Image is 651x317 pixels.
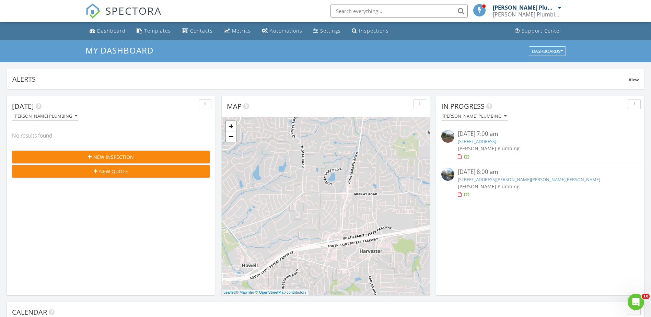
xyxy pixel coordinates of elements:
div: [PERSON_NAME] Plumbing [493,4,556,11]
div: [PERSON_NAME] Plumbing [443,114,507,119]
div: No results found [7,126,215,145]
a: [DATE] 8:00 am [STREET_ADDRESS][PERSON_NAME][PERSON_NAME][PERSON_NAME] [PERSON_NAME] Plumbing [441,168,639,198]
span: [DATE] [12,102,34,111]
a: SPECTORA [85,9,162,24]
div: Automations [270,27,302,34]
div: Contacts [190,27,213,34]
div: Settings [320,27,341,34]
button: New Inspection [12,151,210,163]
a: Automations (Basic) [259,25,305,37]
span: Map [227,102,242,111]
div: [DATE] 8:00 am [458,168,623,176]
span: New Quote [99,168,128,175]
div: [PERSON_NAME] Plumbing [13,114,77,119]
a: Inspections [349,25,392,37]
a: [DATE] 7:00 am [STREET_ADDRESS] [PERSON_NAME] Plumbing [441,130,639,160]
a: Zoom out [226,131,236,142]
span: Calendar [12,307,47,317]
a: Templates [134,25,174,37]
img: streetview [441,130,454,143]
a: Support Center [512,25,565,37]
a: Leaflet [223,290,235,294]
span: [PERSON_NAME] Plumbing [458,183,520,190]
span: In Progress [441,102,485,111]
a: © OpenStreetMap contributors [255,290,306,294]
img: streetview [441,168,454,181]
input: Search everything... [330,4,468,18]
a: [STREET_ADDRESS][PERSON_NAME][PERSON_NAME][PERSON_NAME] [458,176,600,183]
span: My Dashboard [85,45,153,56]
button: New Quote [12,165,210,177]
div: Templates [144,27,171,34]
span: View [629,77,639,83]
button: Dashboards [529,46,566,56]
div: Behrle Plumbing, LLC. [493,11,561,18]
span: SPECTORA [105,3,162,18]
div: Inspections [359,27,389,34]
span: [PERSON_NAME] Plumbing [458,145,520,152]
div: Support Center [522,27,562,34]
button: [PERSON_NAME] Plumbing [441,112,508,121]
div: Alerts [12,74,629,84]
iframe: Intercom live chat [628,294,644,310]
div: Dashboard [97,27,126,34]
img: The Best Home Inspection Software - Spectora [85,3,101,19]
a: Metrics [221,25,254,37]
button: [PERSON_NAME] Plumbing [12,112,79,121]
a: Zoom in [226,121,236,131]
a: Settings [311,25,344,37]
div: Dashboards [532,49,563,54]
div: [DATE] 7:00 am [458,130,623,138]
div: | [222,290,308,295]
a: © MapTiler [236,290,254,294]
a: Dashboard [87,25,128,37]
span: 10 [642,294,650,299]
div: Metrics [232,27,251,34]
a: [STREET_ADDRESS] [458,138,496,144]
span: New Inspection [93,153,134,161]
a: Contacts [179,25,216,37]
